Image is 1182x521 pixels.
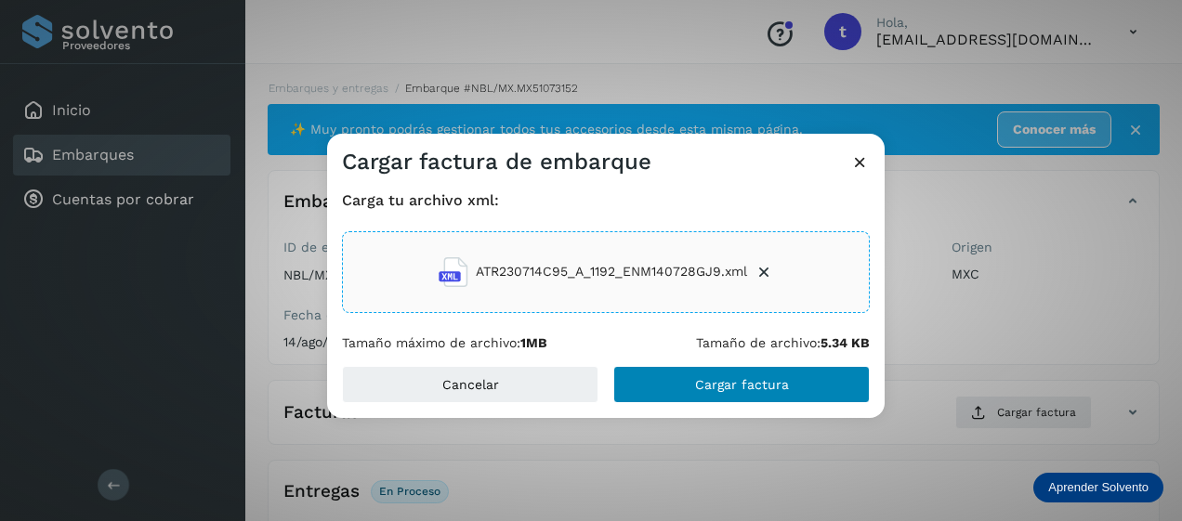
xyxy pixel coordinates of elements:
[1048,480,1149,495] p: Aprender Solvento
[342,335,547,351] p: Tamaño máximo de archivo:
[696,335,870,351] p: Tamaño de archivo:
[442,378,499,391] span: Cancelar
[821,335,870,350] b: 5.34 KB
[613,366,870,403] button: Cargar factura
[1033,473,1163,502] div: Aprender Solvento
[342,149,651,176] h3: Cargar factura de embarque
[476,262,747,281] span: ATR230714C95_A_1192_ENM140728GJ9.xml
[342,366,598,403] button: Cancelar
[520,335,547,350] b: 1MB
[342,191,870,209] h4: Carga tu archivo xml:
[695,378,789,391] span: Cargar factura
